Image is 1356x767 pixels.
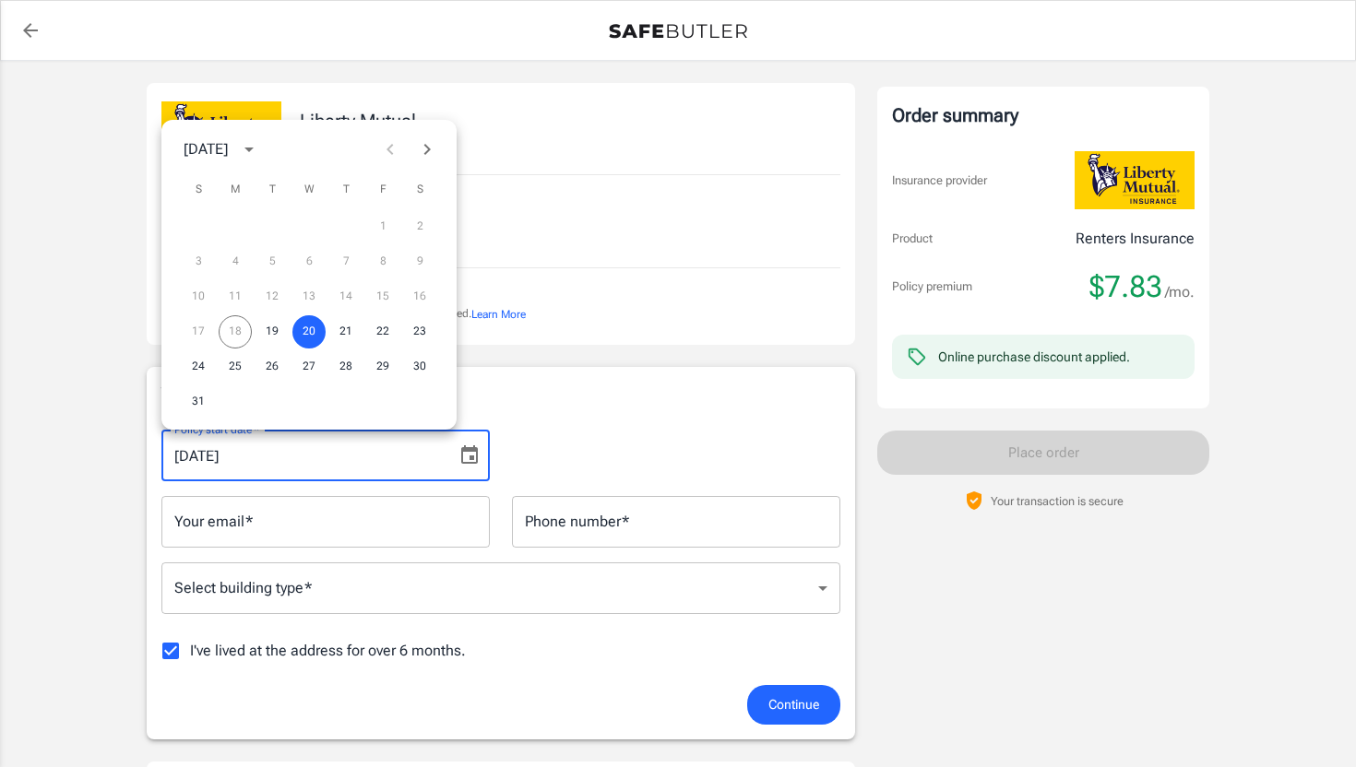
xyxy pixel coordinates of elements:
span: Saturday [403,171,436,208]
button: 23 [403,315,436,348]
span: Tuesday [256,171,289,208]
input: Enter number [512,496,840,548]
span: Thursday [329,171,363,208]
span: /mo. [1165,279,1195,305]
p: Liberty Mutual [300,107,416,135]
button: Next month [409,131,446,168]
img: Liberty Mutual [161,101,281,159]
button: 24 [182,350,215,383]
div: Online purchase discount applied. [938,348,1130,366]
span: Sunday [182,171,215,208]
p: Your transaction is secure [991,492,1124,510]
button: 27 [292,350,326,383]
button: 21 [329,315,363,348]
p: Policy premium [892,277,972,296]
p: Renters Insurance [1076,228,1195,250]
button: 31 [182,385,215,419]
button: 25 [219,350,252,383]
button: 19 [256,315,289,348]
input: Enter email [161,496,490,548]
img: Back to quotes [609,24,747,39]
p: Product [892,230,933,248]
button: 20 [292,315,326,348]
button: 30 [403,350,436,383]
p: Insurance provider [892,171,987,190]
div: [DATE] [184,138,228,160]
button: 22 [366,315,399,348]
button: Learn More [471,306,526,323]
span: Continue [768,693,819,716]
span: Friday [366,171,399,208]
span: $7.83 [1089,268,1162,305]
button: 28 [329,350,363,383]
div: Order summary [892,101,1195,129]
span: Monday [219,171,252,208]
p: Your details [161,382,840,407]
span: I've lived at the address for over 6 months. [190,640,466,662]
button: 29 [366,350,399,383]
a: back to quotes [12,12,49,49]
button: Choose date, selected date is Aug 20, 2025 [451,437,488,474]
button: calendar view is open, switch to year view [233,134,265,165]
img: Liberty Mutual [1075,151,1195,209]
input: MM/DD/YYYY [161,430,444,481]
span: Wednesday [292,171,326,208]
button: Continue [747,685,840,725]
button: 26 [256,350,289,383]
